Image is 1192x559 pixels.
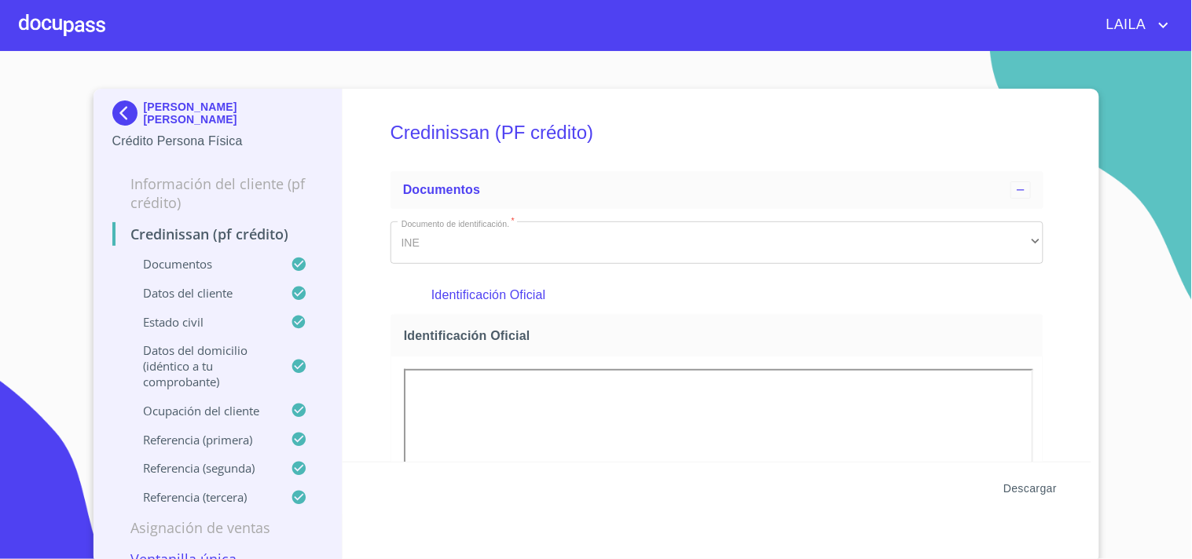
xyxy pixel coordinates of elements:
[997,474,1063,503] button: Descargar
[112,100,144,126] img: Docupass spot blue
[391,171,1043,209] div: Documentos
[1095,13,1154,38] span: LAILA
[112,314,292,330] p: Estado civil
[112,342,292,389] p: Datos del domicilio (idéntico a tu comprobante)
[112,256,292,272] p: Documentos
[112,489,292,505] p: Referencia (tercera)
[1003,479,1057,499] span: Descargar
[431,286,1002,305] p: Identificación Oficial
[112,432,292,448] p: Referencia (primera)
[1095,13,1173,38] button: account of current user
[144,100,324,126] p: [PERSON_NAME] [PERSON_NAME]
[391,100,1043,165] h5: Credinissan (PF crédito)
[112,518,324,537] p: Asignación de Ventas
[112,132,324,151] p: Crédito Persona Física
[112,403,292,418] p: Ocupación del Cliente
[112,285,292,301] p: Datos del cliente
[404,327,1036,344] span: Identificación Oficial
[403,183,480,196] span: Documentos
[112,174,324,212] p: Información del cliente (PF crédito)
[112,225,324,243] p: Credinissan (PF crédito)
[112,460,292,476] p: Referencia (segunda)
[112,100,324,132] div: [PERSON_NAME] [PERSON_NAME]
[391,221,1043,264] div: INE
